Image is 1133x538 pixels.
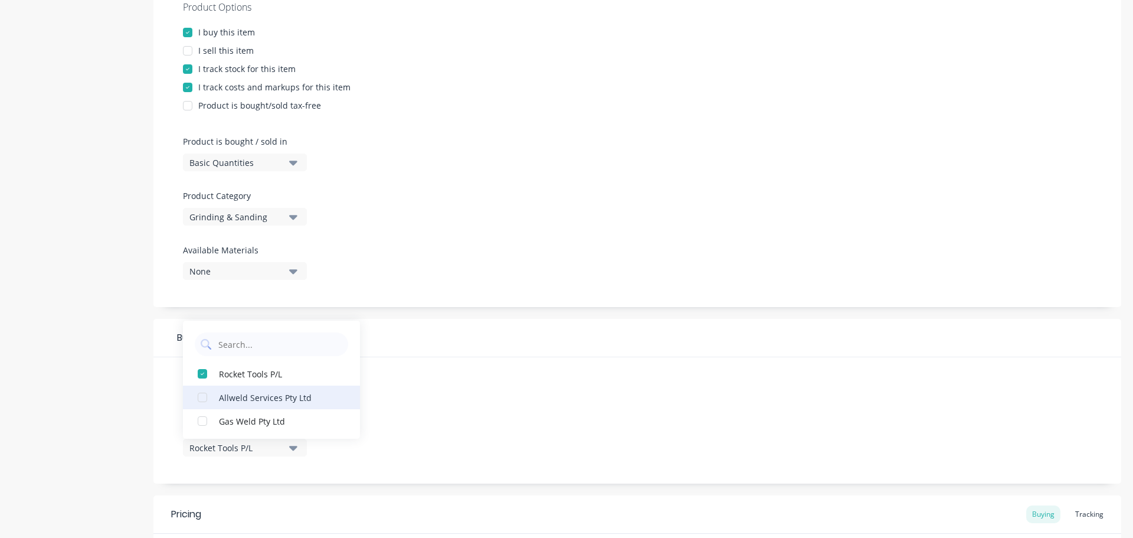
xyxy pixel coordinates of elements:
[171,507,201,521] div: Pricing
[183,190,301,202] label: Product Category
[189,156,284,169] div: Basic Quantities
[189,265,284,278] div: None
[219,415,337,427] div: Gas Weld Pty Ltd
[1069,506,1109,523] div: Tracking
[219,367,337,380] div: Rocket Tools P/L
[183,208,307,226] button: Grinding & Sanding
[198,63,296,75] div: I track stock for this item
[198,44,254,57] div: I sell this item
[183,244,307,256] label: Available Materials
[217,332,342,356] input: Search...
[183,262,307,280] button: None
[219,391,337,403] div: Allweld Services Pty Ltd
[1026,506,1060,523] div: Buying
[183,439,307,457] button: Rocket Tools P/L
[198,26,255,38] div: I buy this item
[183,154,307,171] button: Basic Quantities
[183,135,301,148] label: Product is bought / sold in
[198,99,321,112] div: Product is bought/sold tax-free
[153,319,1121,357] div: Buying
[198,81,351,93] div: I track costs and markups for this item
[189,442,284,454] div: Rocket Tools P/L
[189,211,284,223] div: Grinding & Sanding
